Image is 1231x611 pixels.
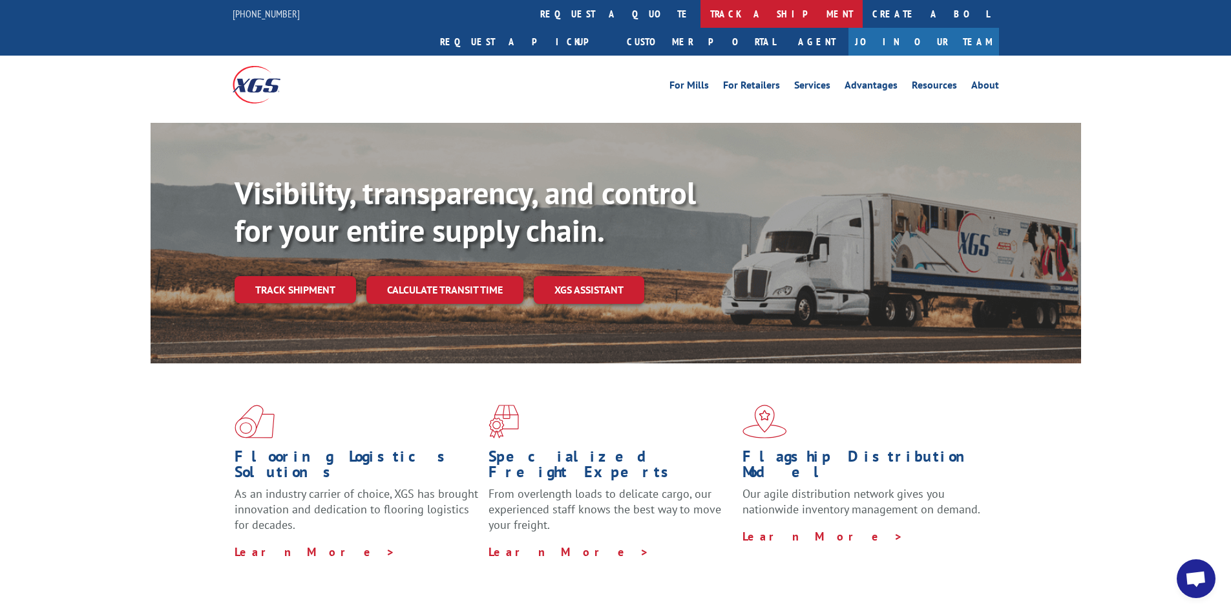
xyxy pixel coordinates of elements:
[235,276,356,303] a: Track shipment
[366,276,523,304] a: Calculate transit time
[669,80,709,94] a: For Mills
[235,449,479,486] h1: Flooring Logistics Solutions
[912,80,957,94] a: Resources
[235,173,696,250] b: Visibility, transparency, and control for your entire supply chain.
[489,544,649,559] a: Learn More >
[845,80,898,94] a: Advantages
[742,486,980,517] span: Our agile distribution network gives you nationwide inventory management on demand.
[617,28,785,56] a: Customer Portal
[489,449,733,486] h1: Specialized Freight Experts
[971,80,999,94] a: About
[489,486,733,544] p: From overlength loads to delicate cargo, our experienced staff knows the best way to move your fr...
[430,28,617,56] a: Request a pickup
[534,276,644,304] a: XGS ASSISTANT
[848,28,999,56] a: Join Our Team
[723,80,780,94] a: For Retailers
[742,405,787,438] img: xgs-icon-flagship-distribution-model-red
[235,544,395,559] a: Learn More >
[742,449,987,486] h1: Flagship Distribution Model
[1177,559,1215,598] div: Open chat
[785,28,848,56] a: Agent
[233,7,300,20] a: [PHONE_NUMBER]
[235,405,275,438] img: xgs-icon-total-supply-chain-intelligence-red
[235,486,478,532] span: As an industry carrier of choice, XGS has brought innovation and dedication to flooring logistics...
[489,405,519,438] img: xgs-icon-focused-on-flooring-red
[742,529,903,544] a: Learn More >
[794,80,830,94] a: Services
